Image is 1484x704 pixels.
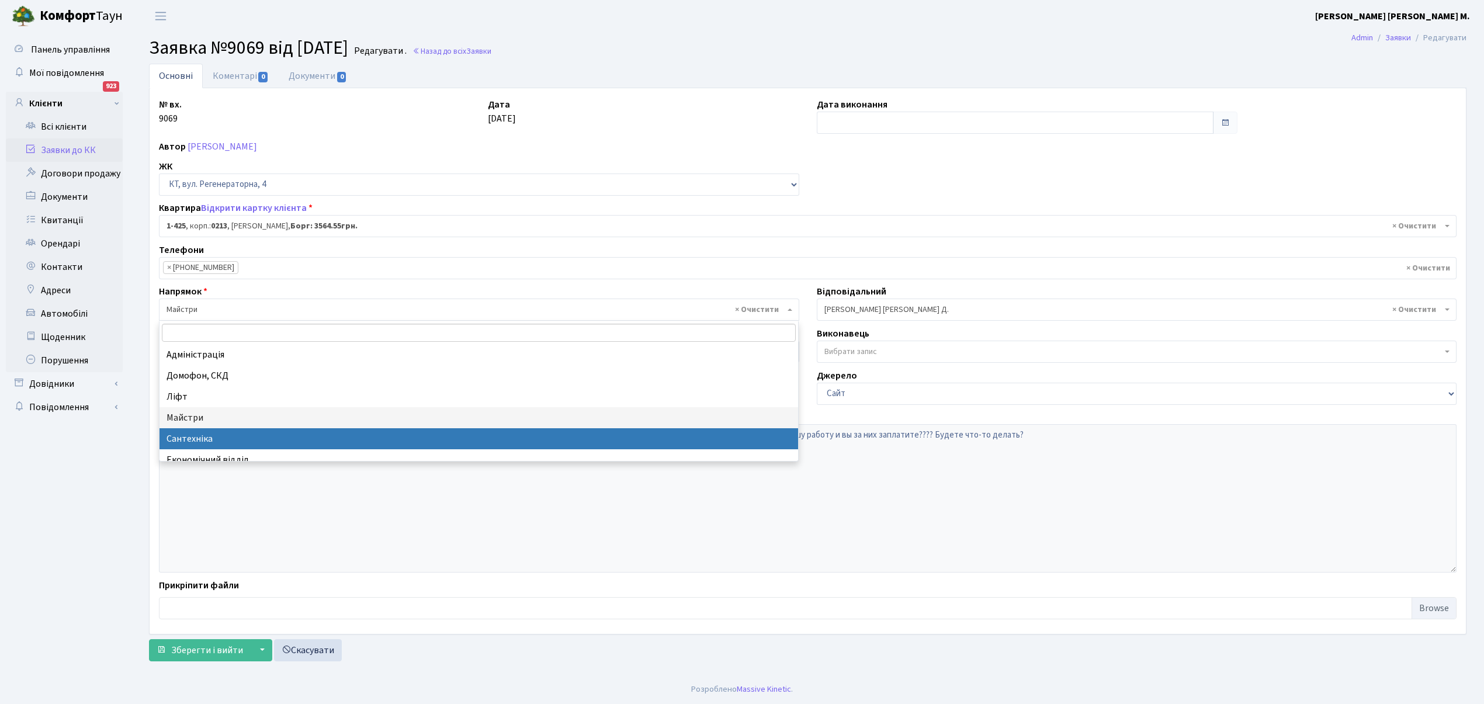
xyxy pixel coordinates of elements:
[279,64,357,88] a: Документи
[6,349,123,372] a: Порушення
[412,46,491,57] a: Назад до всіхЗаявки
[352,46,407,57] small: Редагувати .
[1411,32,1466,44] li: Редагувати
[817,285,886,299] label: Відповідальний
[479,98,808,134] div: [DATE]
[149,34,348,61] span: Заявка №9069 від [DATE]
[6,209,123,232] a: Квитанції
[466,46,491,57] span: Заявки
[171,644,243,657] span: Зберегти і вийти
[6,138,123,162] a: Заявки до КК
[159,299,799,321] span: Майстри
[146,6,175,26] button: Переключити навігацію
[6,185,123,209] a: Документи
[159,159,172,174] label: ЖК
[150,98,479,134] div: 9069
[159,285,207,299] label: Напрямок
[488,98,510,112] label: Дата
[159,201,313,215] label: Квартира
[103,81,119,92] div: 923
[1315,9,1470,23] a: [PERSON_NAME] [PERSON_NAME] М.
[1406,262,1450,274] span: Видалити всі елементи
[160,449,798,470] li: Економічний відділ
[149,64,203,88] a: Основні
[6,372,123,396] a: Довідники
[1392,220,1436,232] span: Видалити всі елементи
[167,304,785,315] span: Майстри
[6,232,123,255] a: Орендарі
[149,639,251,661] button: Зберегти і вийти
[1351,32,1373,44] a: Admin
[12,5,35,28] img: logo.png
[1315,10,1470,23] b: [PERSON_NAME] [PERSON_NAME] М.
[167,220,1442,232] span: <b>1-425</b>, корп.: <b>0213</b>, Христич Андрій Борисович, <b>Борг: 3564.55грн.</b>
[163,261,238,274] li: +380730916870
[6,162,123,185] a: Договори продажу
[1385,32,1411,44] a: Заявки
[31,43,110,56] span: Панель управління
[159,98,182,112] label: № вх.
[160,365,798,386] li: Домофон, СКД
[188,140,257,153] a: [PERSON_NAME]
[159,215,1457,237] span: <b>1-425</b>, корп.: <b>0213</b>, Христич Андрій Борисович, <b>Борг: 3564.55грн.</b>
[337,72,346,82] span: 0
[258,72,268,82] span: 0
[167,220,186,232] b: 1-425
[817,369,857,383] label: Джерело
[160,386,798,407] li: Ліфт
[6,92,123,115] a: Клієнти
[160,344,798,365] li: Адміністрація
[6,325,123,349] a: Щоденник
[6,61,123,85] a: Мої повідомлення923
[159,424,1457,573] textarea: Добрый день, снова течёт с потолка в [GEOGRAPHIC_DATA]!!! вы уже год не можете решить ?? Давайте ...
[691,683,793,696] div: Розроблено .
[1392,304,1436,315] span: Видалити всі елементи
[159,243,204,257] label: Телефони
[6,302,123,325] a: Автомобілі
[735,304,779,315] span: Видалити всі елементи
[6,396,123,419] a: Повідомлення
[6,115,123,138] a: Всі клієнти
[201,202,307,214] a: Відкрити картку клієнта
[40,6,123,26] span: Таун
[817,98,887,112] label: Дата виконання
[160,428,798,449] li: Сантехніка
[824,304,1443,315] span: Огеренко В. Д.
[29,67,104,79] span: Мої повідомлення
[211,220,227,232] b: 0213
[203,64,279,88] a: Коментарі
[817,299,1457,321] span: Огеренко В. Д.
[159,140,186,154] label: Автор
[40,6,96,25] b: Комфорт
[6,38,123,61] a: Панель управління
[290,220,358,232] b: Борг: 3564.55грн.
[817,327,869,341] label: Виконавець
[160,407,798,428] li: Майстри
[737,683,791,695] a: Massive Kinetic
[6,279,123,302] a: Адреси
[167,262,171,273] span: ×
[824,346,877,358] span: Вибрати запис
[6,255,123,279] a: Контакти
[159,578,239,592] label: Прикріпити файли
[1334,26,1484,50] nav: breadcrumb
[274,639,342,661] a: Скасувати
